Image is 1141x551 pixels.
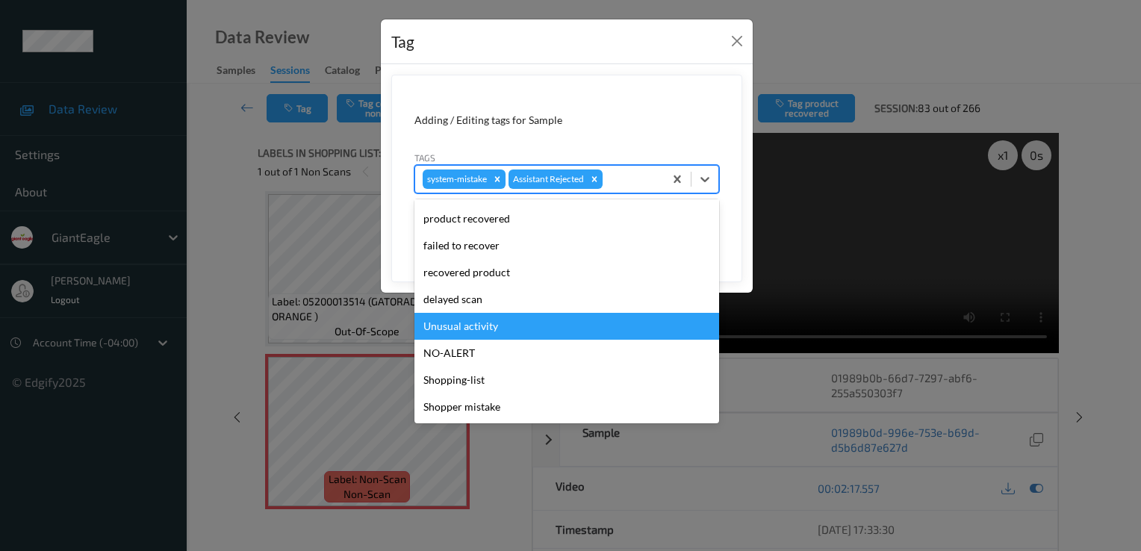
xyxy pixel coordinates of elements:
[727,31,747,52] button: Close
[509,169,586,189] div: Assistant Rejected
[414,313,719,340] div: Unusual activity
[423,169,489,189] div: system-mistake
[414,367,719,393] div: Shopping-list
[414,113,719,128] div: Adding / Editing tags for Sample
[414,232,719,259] div: failed to recover
[414,259,719,286] div: recovered product
[414,393,719,420] div: Shopper mistake
[414,286,719,313] div: delayed scan
[414,205,719,232] div: product recovered
[489,169,506,189] div: Remove system-mistake
[414,151,435,164] label: Tags
[586,169,603,189] div: Remove Assistant Rejected
[414,340,719,367] div: NO-ALERT
[391,30,414,54] div: Tag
